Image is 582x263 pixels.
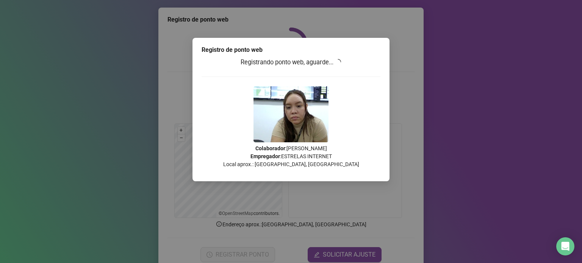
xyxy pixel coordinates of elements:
[202,45,380,54] div: Registro de ponto web
[202,145,380,168] p: : [PERSON_NAME] : ESTRELAS INTERNET Local aprox.: [GEOGRAPHIC_DATA], [GEOGRAPHIC_DATA]
[255,145,285,151] strong: Colaborador
[250,153,280,159] strong: Empregador
[556,237,574,255] div: Open Intercom Messenger
[253,86,329,142] img: 2Q==
[335,59,341,65] span: loading
[202,58,380,67] h3: Registrando ponto web, aguarde...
